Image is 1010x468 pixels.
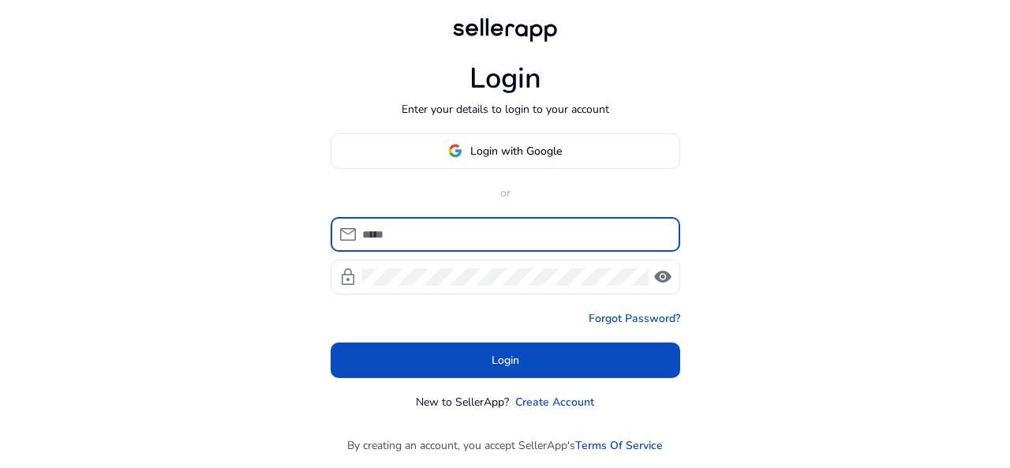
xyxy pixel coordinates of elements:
p: Enter your details to login to your account [402,101,609,118]
span: mail [339,225,357,244]
a: Forgot Password? [589,310,680,327]
span: Login [492,352,519,369]
a: Terms Of Service [575,437,663,454]
button: Login with Google [331,133,680,169]
h1: Login [469,62,541,95]
a: Create Account [515,394,594,410]
span: visibility [653,268,672,286]
p: New to SellerApp? [416,394,509,410]
span: Login with Google [470,143,562,159]
img: google-logo.svg [448,144,462,158]
p: or [331,185,680,201]
span: lock [339,268,357,286]
button: Login [331,343,680,378]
